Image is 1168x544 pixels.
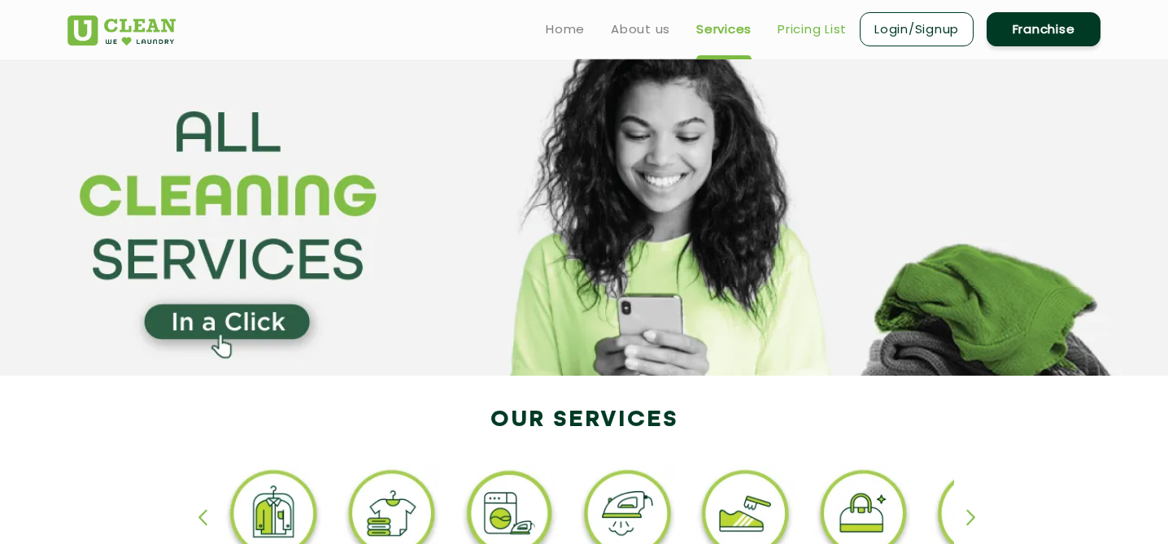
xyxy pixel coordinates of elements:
[68,15,176,46] img: UClean Laundry and Dry Cleaning
[987,12,1100,46] a: Franchise
[860,12,974,46] a: Login/Signup
[546,20,585,39] a: Home
[696,20,752,39] a: Services
[778,20,847,39] a: Pricing List
[611,20,670,39] a: About us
